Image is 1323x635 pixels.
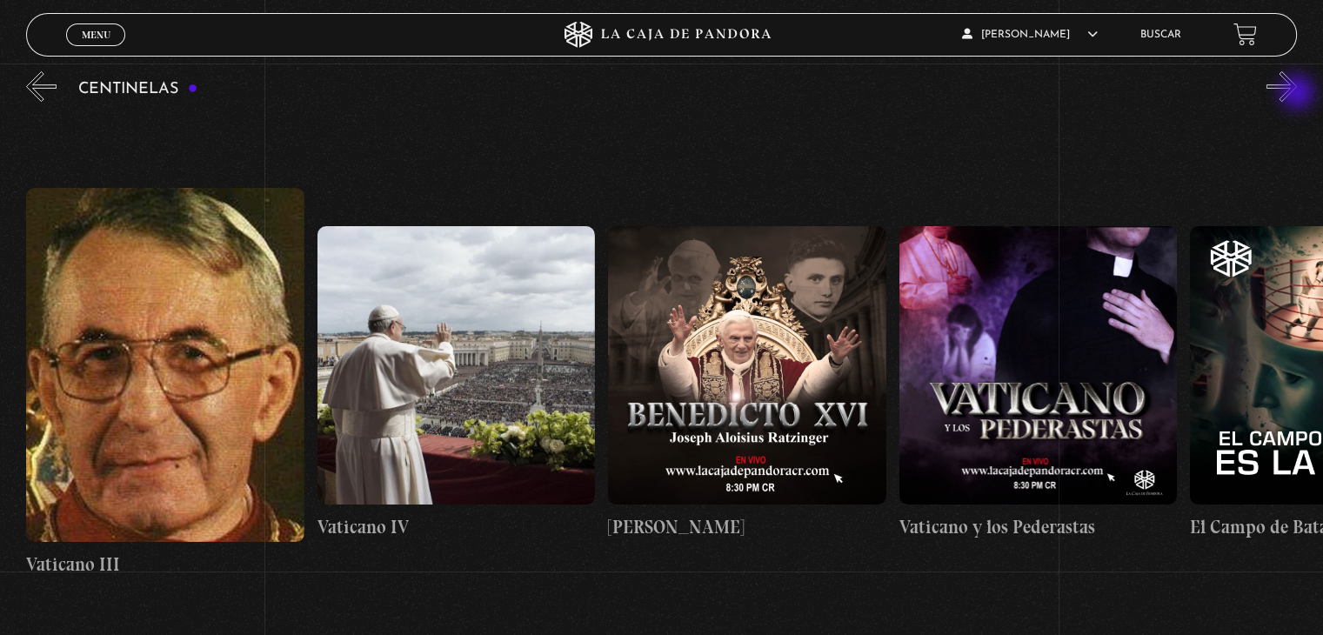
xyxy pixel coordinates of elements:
button: Previous [26,71,57,102]
a: View your shopping cart [1233,23,1257,46]
h4: Vaticano IV [317,513,595,541]
h4: Vaticano III [26,551,304,578]
span: [PERSON_NAME] [962,30,1098,40]
span: Cerrar [76,43,117,56]
h4: Vaticano y los Pederastas [899,513,1177,541]
span: Menu [82,30,110,40]
button: Next [1266,71,1297,102]
a: Buscar [1140,30,1181,40]
h4: [PERSON_NAME] [608,513,885,541]
h3: Centinelas [78,81,197,97]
